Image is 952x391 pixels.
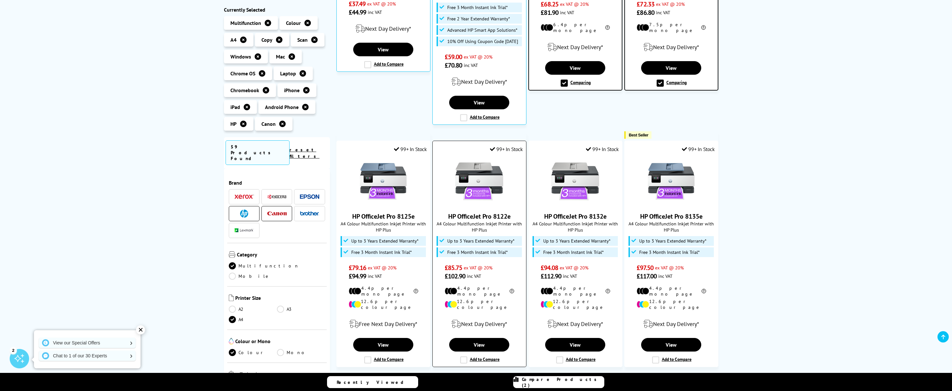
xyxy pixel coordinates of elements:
[229,338,234,344] img: Colour or Mono
[657,80,687,87] label: Comparing
[639,250,700,255] span: Free 3 Month Instant Ink Trial*
[543,250,604,255] span: Free 3 Month Instant Ink Trial*
[364,356,404,364] label: Add to Compare
[532,315,619,333] div: modal_delivery
[230,70,255,77] span: Chrome OS
[230,20,261,26] span: Multifunction
[353,43,413,56] a: View
[39,338,136,348] a: View our Special Offers
[541,264,558,272] span: £94.08
[229,179,325,186] span: Brand
[545,338,605,352] a: View
[276,53,285,60] span: Mac
[230,121,237,127] span: HP
[340,20,427,38] div: modal_delivery
[229,295,234,301] img: Printer Size
[464,265,492,271] span: ex VAT @ 20%
[235,295,325,302] span: Printer Size
[447,16,510,21] span: Free 2 Year Extended Warranty*
[455,157,503,206] img: HP OfficeJet Pro 8122e
[351,238,418,244] span: Up to 3 Years Extended Warranty*
[561,80,591,87] label: Comparing
[637,285,706,297] li: 4.4p per mono page
[455,201,503,207] a: HP OfficeJet Pro 8122e
[464,54,492,60] span: ex VAT @ 20%
[490,146,523,152] div: 99+ In Stock
[352,212,415,221] a: HP OfficeJet Pro 8125e
[647,201,695,207] a: HP OfficeJet Pro 8135e
[284,87,300,93] span: iPhone
[280,70,296,77] span: Laptop
[541,272,562,280] span: £112.90
[229,251,235,258] img: Category
[224,6,330,13] div: Currently Selected
[541,8,558,17] span: £81.90
[235,193,254,201] a: Xerox
[229,349,277,356] a: Colour
[327,376,418,388] a: Recently Viewed
[436,315,523,333] div: modal_delivery
[367,1,396,7] span: ex VAT @ 20%
[368,9,382,15] span: inc VAT
[230,87,259,93] span: Chromebook
[353,338,413,352] a: View
[235,338,325,346] span: Colour or Mono
[359,157,407,206] img: HP OfficeJet Pro 8125e
[655,265,684,271] span: ex VAT @ 20%
[637,264,654,272] span: £97.50
[682,146,715,152] div: 99+ In Stock
[637,272,657,280] span: £117.00
[447,39,518,44] span: 10% Off Using Coupon Code [DATE]
[368,265,397,271] span: ex VAT @ 20%
[628,221,715,233] span: A4 Colour Multifunction Inkjet Printer with HP Plus
[445,299,514,310] li: 12.6p per colour page
[467,273,481,279] span: inc VAT
[541,22,610,33] li: 6.4p per mono page
[522,376,604,388] span: Compare Products (2)
[240,371,325,380] span: Technology
[39,351,136,361] a: Chat to 1 of our 30 Experts
[230,104,240,110] span: iPad
[652,356,692,364] label: Add to Compare
[229,273,277,280] a: Mobile
[464,62,478,68] span: inc VAT
[349,285,418,297] li: 4.4p per mono page
[235,229,254,233] img: Lexmark
[543,238,610,244] span: Up to 3 Years Extended Warranty*
[351,250,412,255] span: Free 3 Month Instant Ink Trial*
[647,157,695,206] img: HP OfficeJet Pro 8135e
[532,221,619,233] span: A4 Colour Multifunction Inkjet Printer with HP Plus
[277,306,325,313] a: A3
[639,238,706,244] span: Up to 3 Years Extended Warranty*
[265,104,299,110] span: Android Phone
[637,8,654,17] span: £86.80
[235,226,254,234] a: Lexmark
[447,238,514,244] span: Up to 3 Years Extended Warranty*
[541,299,610,310] li: 12.6p per colour page
[448,212,511,221] a: HP OfficeJet Pro 8122e
[226,140,290,165] span: 59 Products Found
[541,285,610,297] li: 4.4p per mono page
[300,211,319,216] img: Brother
[229,262,299,269] a: Multifunction
[551,201,599,207] a: HP OfficeJet Pro 8132e
[229,371,238,378] img: Technology
[340,315,427,333] div: modal_delivery
[445,61,462,70] span: £70.80
[641,61,701,75] a: View
[656,1,685,7] span: ex VAT @ 20%
[300,194,319,199] img: Epson
[658,273,672,279] span: inc VAT
[640,212,703,221] a: HP OfficeJet Pro 8135e
[449,96,509,109] a: View
[286,20,301,26] span: Colour
[449,338,509,352] a: View
[229,316,277,323] a: A4
[290,147,320,159] a: reset filters
[556,356,596,364] label: Add to Compare
[235,210,254,218] a: HP
[637,299,706,310] li: 12.6p per colour page
[532,38,619,56] div: modal_delivery
[349,299,418,310] li: 12.6p per colour page
[641,338,701,352] a: View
